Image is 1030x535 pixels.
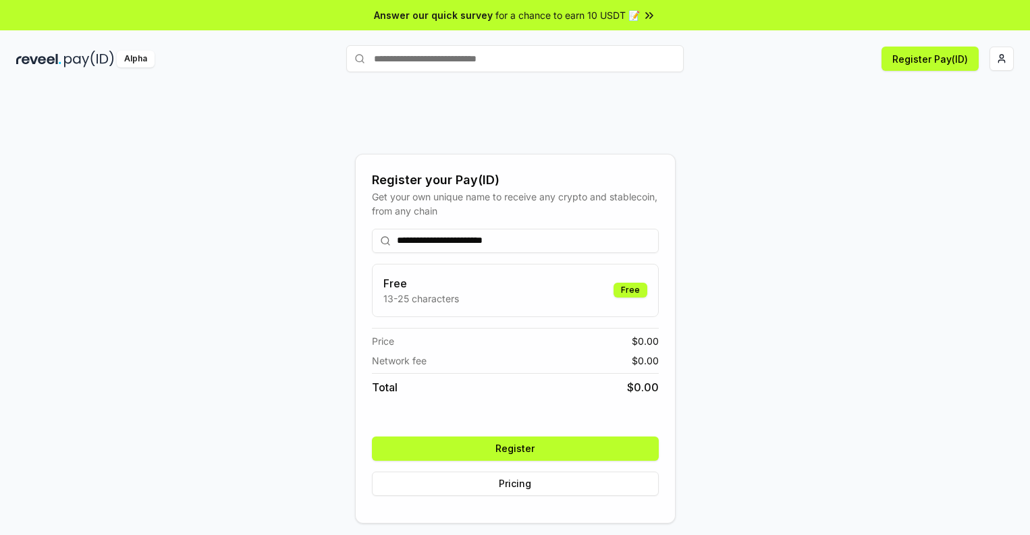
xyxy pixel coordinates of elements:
[372,472,659,496] button: Pricing
[882,47,979,71] button: Register Pay(ID)
[372,354,427,368] span: Network fee
[495,8,640,22] span: for a chance to earn 10 USDT 📝
[372,190,659,218] div: Get your own unique name to receive any crypto and stablecoin, from any chain
[117,51,155,67] div: Alpha
[627,379,659,395] span: $ 0.00
[383,291,459,306] p: 13-25 characters
[632,334,659,348] span: $ 0.00
[383,275,459,291] h3: Free
[372,171,659,190] div: Register your Pay(ID)
[632,354,659,368] span: $ 0.00
[372,379,398,395] span: Total
[16,51,61,67] img: reveel_dark
[64,51,114,67] img: pay_id
[372,437,659,461] button: Register
[614,283,647,298] div: Free
[372,334,394,348] span: Price
[374,8,493,22] span: Answer our quick survey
